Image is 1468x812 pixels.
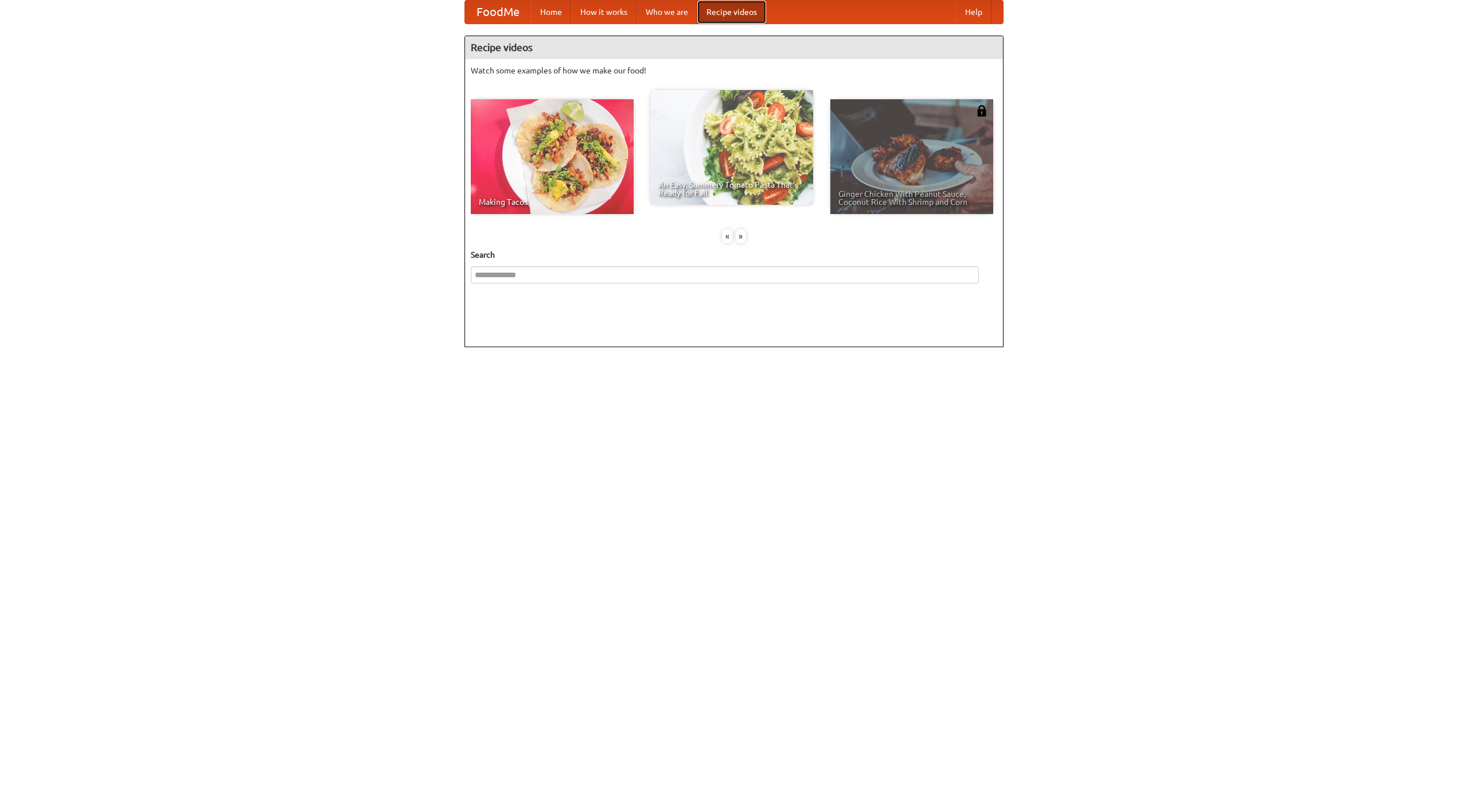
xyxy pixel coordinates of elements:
a: An Easy, Summery Tomato Pasta That's Ready for Fall [650,90,813,205]
img: 483408.png [976,105,987,116]
span: Making Tacos [479,198,626,206]
a: FoodMe [465,1,531,24]
a: Who we are [637,1,697,24]
h4: Recipe videos [465,36,1003,59]
a: Help [956,1,991,24]
h5: Search [471,249,997,261]
div: « [722,229,732,243]
a: Making Tacos [471,99,634,214]
div: » [736,229,746,243]
p: Watch some examples of how we make our food! [471,65,997,76]
a: Home [531,1,571,24]
a: How it works [571,1,637,24]
a: Recipe videos [697,1,766,24]
span: An Easy, Summery Tomato Pasta That's Ready for Fall [658,181,805,197]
